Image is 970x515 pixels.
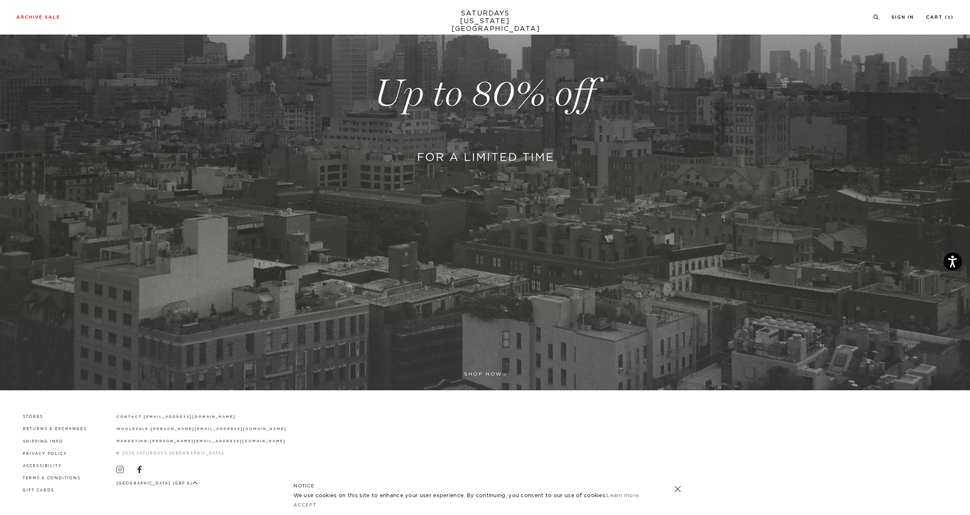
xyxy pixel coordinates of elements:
[23,415,43,419] a: Stores
[116,415,144,419] strong: contact:
[23,427,87,431] a: Returns & Exchanges
[926,15,954,20] a: Cart (0)
[23,489,54,492] a: Gift Cards
[116,450,287,456] p: © 2025 Saturdays [GEOGRAPHIC_DATA]
[891,15,914,20] a: Sign In
[150,439,285,443] a: [PERSON_NAME][EMAIL_ADDRESS][DOMAIN_NAME]
[16,15,60,20] a: Archive Sale
[293,492,648,500] p: We use cookies on this site to enhance your user experience. By continuing, you consent to our us...
[23,476,81,480] a: Terms & Conditions
[451,10,519,33] a: SATURDAYS[US_STATE][GEOGRAPHIC_DATA]
[116,439,150,443] strong: marketing:
[607,493,639,498] a: Learn more
[23,440,63,443] a: Shipping Info
[151,427,286,431] a: [PERSON_NAME][EMAIL_ADDRESS][DOMAIN_NAME]
[116,427,151,431] strong: wholesale:
[23,452,67,456] a: Privacy Policy
[23,464,62,468] a: Accessibility
[293,482,677,489] h5: NOTICE
[144,415,235,419] a: [EMAIL_ADDRESS][DOMAIN_NAME]
[948,16,951,20] small: 0
[293,503,317,507] a: Accept
[116,480,198,487] button: [GEOGRAPHIC_DATA] (GBP £)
